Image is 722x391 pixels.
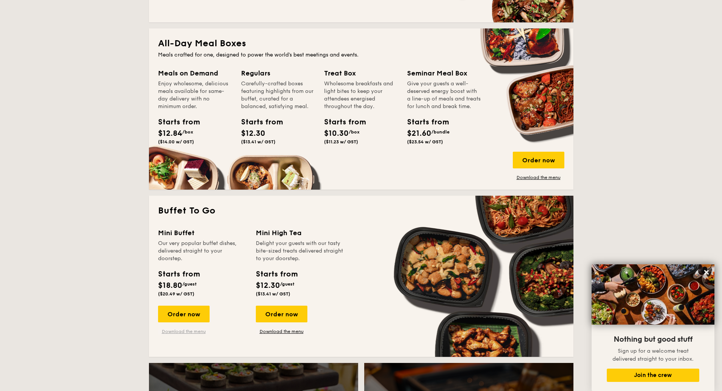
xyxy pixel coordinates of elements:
span: $12.30 [256,281,280,290]
div: Delight your guests with our tasty bite-sized treats delivered straight to your doorstep. [256,240,345,262]
span: /guest [280,281,294,287]
span: $21.60 [407,129,431,138]
div: Wholesome breakfasts and light bites to keep your attendees energised throughout the day. [324,80,398,110]
button: Join the crew [607,369,699,382]
span: ($23.54 w/ GST) [407,139,443,144]
span: $10.30 [324,129,349,138]
a: Download the menu [158,328,210,334]
span: /bundle [431,129,449,135]
div: Starts from [158,116,192,128]
div: Order now [513,152,564,168]
div: Order now [158,306,210,322]
div: Starts from [241,116,275,128]
div: Meals on Demand [158,68,232,79]
a: Download the menu [256,328,307,334]
span: /box [182,129,193,135]
div: Starts from [324,116,358,128]
span: ($11.23 w/ GST) [324,139,358,144]
h2: Buffet To Go [158,205,564,217]
span: ($20.49 w/ GST) [158,291,194,297]
button: Close [700,266,713,278]
span: /box [349,129,360,135]
span: $12.30 [241,129,265,138]
span: ($13.41 w/ GST) [241,139,276,144]
span: /guest [182,281,197,287]
div: Starts from [158,269,199,280]
span: Sign up for a welcome treat delivered straight to your inbox. [612,348,694,362]
div: Give your guests a well-deserved energy boost with a line-up of meals and treats for lunch and br... [407,80,481,110]
div: Enjoy wholesome, delicious meals available for same-day delivery with no minimum order. [158,80,232,110]
div: Mini Buffet [158,228,247,238]
span: ($13.41 w/ GST) [256,291,290,297]
div: Starts from [407,116,441,128]
a: Download the menu [513,174,564,181]
span: $12.84 [158,129,182,138]
img: DSC07876-Edit02-Large.jpeg [592,264,714,325]
span: Nothing but good stuff [614,335,692,344]
div: Seminar Meal Box [407,68,481,79]
div: Meals crafted for one, designed to power the world's best meetings and events. [158,51,564,59]
div: Treat Box [324,68,398,79]
h2: All-Day Meal Boxes [158,38,564,50]
div: Mini High Tea [256,228,345,238]
div: Order now [256,306,307,322]
div: Starts from [256,269,297,280]
span: ($14.00 w/ GST) [158,139,194,144]
div: Our very popular buffet dishes, delivered straight to your doorstep. [158,240,247,262]
div: Regulars [241,68,315,79]
div: Carefully-crafted boxes featuring highlights from our buffet, curated for a balanced, satisfying ... [241,80,315,110]
span: $18.80 [158,281,182,290]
